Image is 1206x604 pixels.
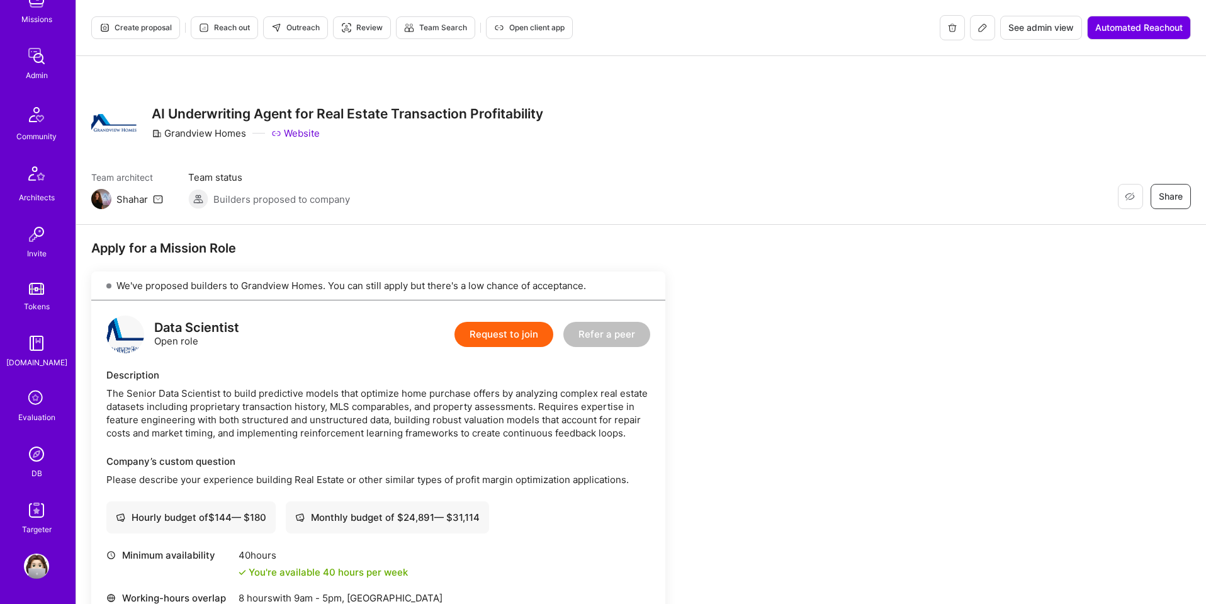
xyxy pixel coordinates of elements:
span: Outreach [271,22,320,33]
div: Evaluation [18,411,55,424]
span: Builders proposed to company [213,193,350,206]
div: Community [16,130,57,143]
div: [DOMAIN_NAME] [6,356,67,369]
div: Grandview Homes [152,127,246,140]
span: Team architect [91,171,163,184]
div: Apply for a Mission Role [91,240,665,256]
div: Description [106,368,650,382]
span: Team Search [404,22,467,33]
i: icon Mail [153,194,163,204]
span: Reach out [199,22,250,33]
i: icon Cash [116,513,125,522]
a: User Avatar [21,554,52,579]
img: Skill Targeter [24,498,49,523]
div: Admin [26,69,48,82]
div: 40 hours [239,549,408,562]
img: User Avatar [24,554,49,579]
img: admin teamwork [24,43,49,69]
img: Community [21,100,52,130]
span: Open client app [494,22,565,33]
img: Builders proposed to company [188,189,208,209]
span: Team status [188,171,350,184]
div: Missions [21,13,52,26]
div: The Senior Data Scientist to build predictive models that optimize home purchase offers by analyz... [106,387,650,440]
div: Company’s custom question [106,455,650,468]
div: Invite [27,247,47,260]
div: DB [31,467,42,480]
button: Open client app [486,16,573,39]
div: Hourly budget of $ 144 — $ 180 [116,511,266,524]
button: Review [333,16,391,39]
div: Monthly budget of $ 24,891 — $ 31,114 [295,511,480,524]
img: Invite [24,222,49,247]
button: Request to join [454,322,553,347]
button: Automated Reachout [1087,16,1191,40]
img: logo [106,316,144,353]
span: Share [1159,190,1183,203]
p: Please describe your experience building Real Estate or other similar types of profit margin opti... [106,473,650,486]
span: Review [341,22,383,33]
i: icon EyeClosed [1125,191,1135,202]
span: See admin view [1008,21,1074,34]
a: Website [271,127,320,140]
img: Architects [21,161,52,191]
span: Automated Reachout [1095,21,1183,34]
i: icon Proposal [99,23,110,33]
img: guide book [24,331,49,356]
i: icon World [106,593,116,603]
i: icon SelectionTeam [25,387,48,411]
button: Create proposal [91,16,180,39]
div: You're available 40 hours per week [239,566,408,579]
div: Shahar [116,193,148,206]
img: Team Architect [91,189,111,209]
i: icon Check [239,569,246,576]
button: See admin view [1000,16,1082,40]
div: Architects [19,191,55,204]
img: tokens [29,283,44,295]
button: Share [1151,184,1191,209]
h3: AI Underwriting Agent for Real Estate Transaction Profitability [152,106,543,122]
span: 9am - 5pm , [291,592,347,604]
div: Tokens [24,300,50,313]
div: Open role [154,321,239,348]
div: Data Scientist [154,321,239,334]
button: Outreach [263,16,328,39]
i: icon Clock [106,550,116,560]
div: Targeter [22,523,52,536]
img: Admin Search [24,442,49,467]
i: icon Cash [295,513,305,522]
button: Refer a peer [563,322,650,347]
img: Company Logo [91,114,137,132]
div: We've proposed builders to Grandview Homes. You can still apply but there's a low chance of accep... [91,271,665,300]
i: icon Targeter [341,23,351,33]
span: Create proposal [99,22,172,33]
div: Minimum availability [106,549,232,562]
button: Team Search [396,16,475,39]
i: icon CompanyGray [152,128,162,139]
button: Reach out [191,16,258,39]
